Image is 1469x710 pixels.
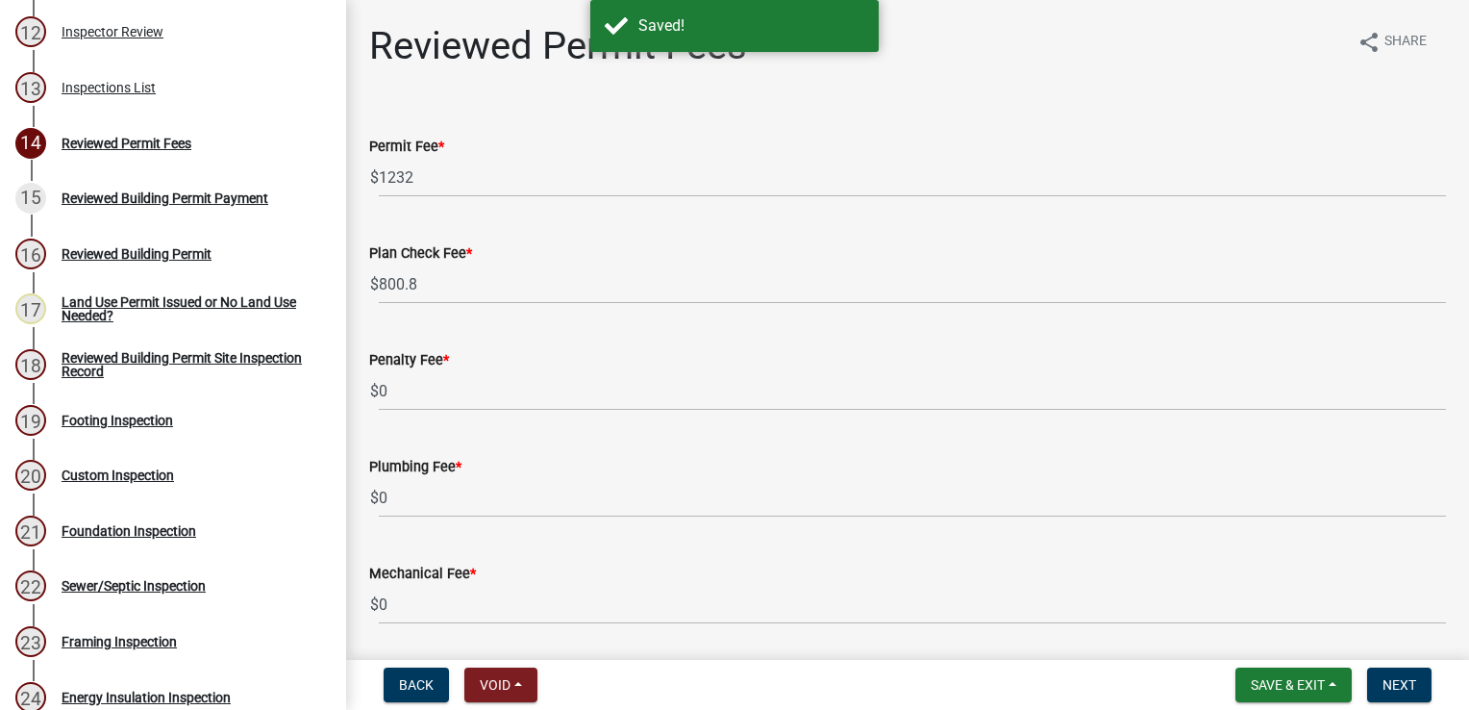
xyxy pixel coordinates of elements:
span: Next [1382,677,1416,693]
div: 14 [15,128,46,159]
div: Saved! [638,14,864,38]
div: Reviewed Building Permit [62,247,212,261]
span: $ [369,371,380,411]
label: Penalty Fee [369,354,449,368]
label: Mechanical Fee [369,568,476,581]
span: $ [369,585,380,624]
div: 16 [15,239,46,269]
span: Save & Exit [1251,677,1325,693]
label: Plumbing Fee [369,461,461,474]
span: Void [480,677,510,693]
div: 23 [15,626,46,657]
div: Reviewed Building Permit Payment [62,191,268,205]
div: 17 [15,293,46,324]
div: Custom Inspection [62,469,174,482]
div: 13 [15,72,46,103]
label: Plan Check Fee [369,247,472,261]
div: Land Use Permit Issued or No Land Use Needed? [62,295,315,322]
div: Framing Inspection [62,635,177,648]
span: $ [369,158,380,197]
div: 20 [15,460,46,491]
div: Reviewed Building Permit Site Inspection Record [62,351,315,378]
div: 18 [15,349,46,380]
div: Energy Insulation Inspection [62,691,231,704]
div: 22 [15,571,46,601]
h1: Reviewed Permit Fees [369,23,747,69]
div: Inspector Review [62,25,163,38]
button: Back [384,668,449,702]
div: 19 [15,405,46,436]
span: Back [399,677,434,693]
span: $ [369,265,380,304]
label: Permit Fee [369,140,444,154]
span: Share [1384,31,1427,54]
div: Sewer/Septic Inspection [62,579,206,593]
button: Void [464,668,537,702]
button: shareShare [1342,23,1442,61]
i: share [1357,31,1381,54]
div: 15 [15,183,46,214]
div: Reviewed Permit Fees [62,137,191,150]
button: Next [1367,668,1432,702]
div: Inspections List [62,81,156,94]
div: 21 [15,516,46,546]
div: Foundation Inspection [62,524,196,538]
button: Save & Exit [1235,668,1352,702]
div: Footing Inspection [62,414,173,427]
span: $ [369,478,380,518]
div: 12 [15,16,46,47]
